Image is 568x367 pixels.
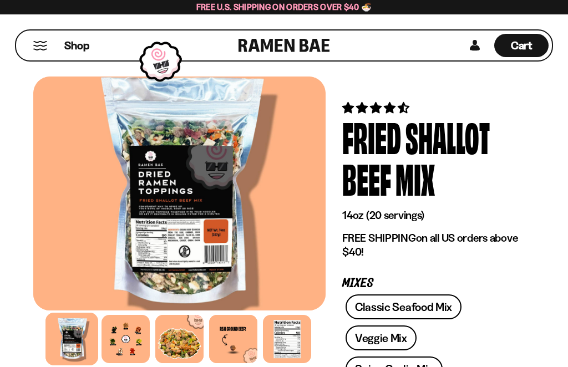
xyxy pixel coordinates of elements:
[346,325,417,350] a: Veggie Mix
[511,39,532,52] span: Cart
[33,41,48,50] button: Mobile Menu Trigger
[405,116,490,157] div: Shallot
[342,116,401,157] div: Fried
[494,30,549,60] a: Cart
[342,231,518,259] p: on all US orders above $40!
[196,2,372,12] span: Free U.S. Shipping on Orders over $40 🍜
[342,278,518,289] p: Mixes
[342,157,391,199] div: Beef
[64,34,89,57] a: Shop
[342,231,415,244] strong: FREE SHIPPING
[64,38,89,53] span: Shop
[346,294,461,319] a: Classic Seafood Mix
[342,101,412,115] span: 4.62 stars
[342,208,518,222] p: 14oz (20 servings)
[395,157,435,199] div: Mix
